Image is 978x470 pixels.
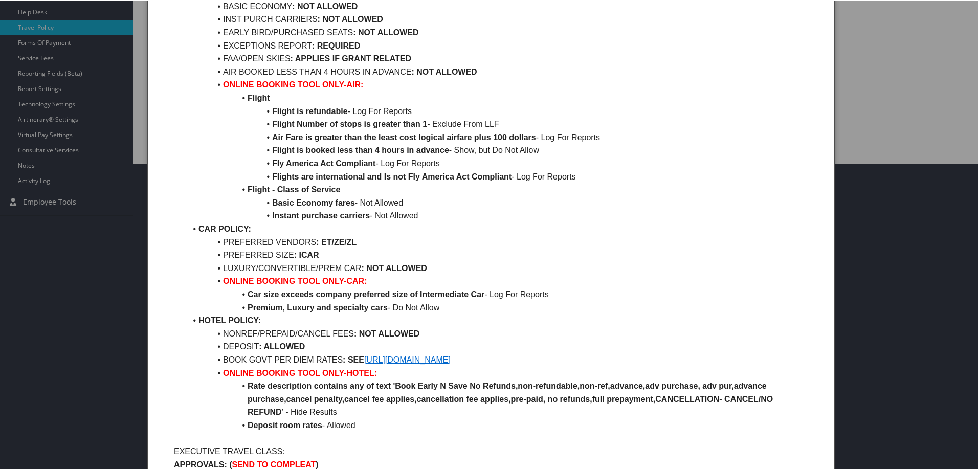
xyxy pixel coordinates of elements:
li: FAA/OPEN SKIES [186,51,808,64]
li: - Log For Reports [186,104,808,117]
li: BOOK GOVT PER DIEM RATES [186,352,808,366]
strong: Deposit room rates [248,420,322,429]
li: INST PURCH CARRIERS [186,12,808,25]
li: - Do Not Allow [186,300,808,314]
li: - Not Allowed [186,195,808,209]
li: - Exclude From LLF [186,117,808,130]
strong: Premium, Luxury and specialty cars [248,302,388,311]
p: EXECUTIVE TRAVEL CLASS: [174,444,808,457]
li: ' - Hide Results [186,378,808,418]
strong: : SEE [343,354,364,363]
li: EXCEPTIONS REPORT [186,38,808,52]
strong: Rate description contains any of text 'Book Early N Save No Refunds,non-refundable,non-ref,advanc... [248,381,775,415]
strong: CAR POLICY: [198,223,251,232]
strong: : NOT ALLOWED [318,14,383,23]
li: NONREF/PREPAID/CANCEL FEES [186,326,808,340]
strong: SEND TO COMPLEAT [232,459,316,468]
li: - Log For Reports [186,169,808,183]
li: - Log For Reports [186,156,808,169]
strong: Flight - Class of Service [248,184,340,193]
strong: Fly America Act Compliant [272,158,375,167]
strong: Flight is refundable [272,106,348,115]
li: - Log For Reports [186,287,808,300]
li: - Log For Reports [186,130,808,143]
strong: : ICAR [294,250,319,258]
strong: : NOT ALLOWED [292,1,358,10]
strong: HOTEL POLICY: [198,315,261,324]
strong: ONLINE BOOKING TOOL ONLY-CAR: [223,276,367,284]
li: - Not Allowed [186,208,808,221]
strong: Air Fare is greater than the least cost logical airfare plus 100 dollars [272,132,536,141]
strong: Flight Number of stops is greater than 1 [272,119,427,127]
li: - Allowed [186,418,808,431]
strong: ONLINE BOOKING TOOL ONLY-HOTEL: [223,368,377,376]
strong: ) [316,459,318,468]
strong: Instant purchase carriers [272,210,370,219]
strong: Flights are international and Is not Fly America Act Compliant [272,171,512,180]
strong: Basic Economy fares [272,197,355,206]
li: DEPOSIT [186,339,808,352]
strong: : NOT ALLOWED [353,27,418,36]
strong: ONLINE BOOKING TOOL ONLY-AIR: [223,79,363,88]
strong: APPROVALS: ( [174,459,232,468]
strong: : NOT ALLOWED [362,263,427,272]
strong: : APPLIES IF GRANT RELATED [291,53,411,62]
li: EARLY BIRD/PURCHASED SEATS [186,25,808,38]
li: LUXURY/CONVERTIBLE/PREM CAR [186,261,808,274]
strong: Car size exceeds company preferred size of Intermediate Car [248,289,484,298]
li: AIR BOOKED LESS THAN 4 HOURS IN ADVANCE [186,64,808,78]
strong: Flight [248,93,270,101]
strong: : REQUIRED [312,40,360,49]
a: [URL][DOMAIN_NAME] [364,354,451,363]
li: - Show, but Do Not Allow [186,143,808,156]
strong: : NOT ALLOWED [354,328,419,337]
strong: : ET/ZE/ZL [316,237,357,245]
li: PREFERRED VENDORS [186,235,808,248]
strong: : ALLOWED [259,341,305,350]
strong: : NOT ALLOWED [411,66,477,75]
strong: Flight is booked less than 4 hours in advance [272,145,449,153]
li: PREFERRED SIZE [186,248,808,261]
